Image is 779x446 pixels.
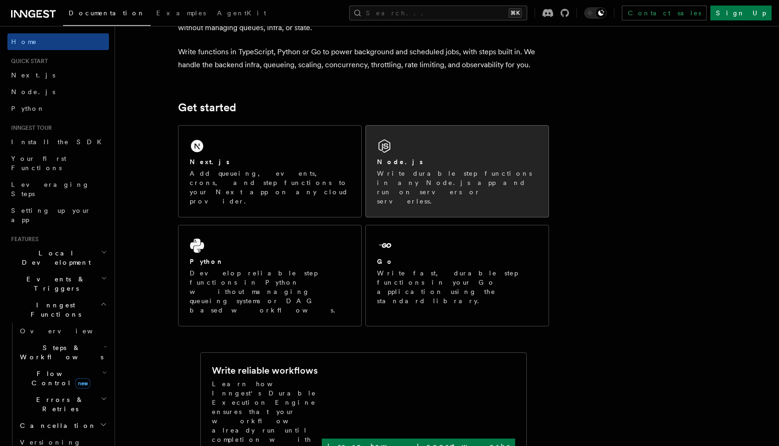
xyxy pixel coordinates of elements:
[509,8,522,18] kbd: ⌘K
[178,125,362,217] a: Next.jsAdd queueing, events, crons, and step functions to your Next app on any cloud provider.
[20,439,81,446] span: Versioning
[7,150,109,176] a: Your first Functions
[11,71,55,79] span: Next.js
[377,257,394,266] h2: Go
[11,181,89,198] span: Leveraging Steps
[7,100,109,117] a: Python
[7,202,109,228] a: Setting up your app
[11,155,66,172] span: Your first Functions
[7,33,109,50] a: Home
[190,268,350,315] p: Develop reliable step functions in Python without managing queueing systems or DAG based workflows.
[63,3,151,26] a: Documentation
[7,57,48,65] span: Quick start
[622,6,707,20] a: Contact sales
[16,339,109,365] button: Steps & Workflows
[7,176,109,202] a: Leveraging Steps
[710,6,772,20] a: Sign Up
[7,245,109,271] button: Local Development
[16,395,101,414] span: Errors & Retries
[190,157,230,166] h2: Next.js
[365,125,549,217] a: Node.jsWrite durable step functions in any Node.js app and run on servers or serverless.
[7,236,38,243] span: Features
[156,9,206,17] span: Examples
[7,300,100,319] span: Inngest Functions
[7,67,109,83] a: Next.js
[16,323,109,339] a: Overview
[16,369,102,388] span: Flow Control
[7,248,101,267] span: Local Development
[190,169,350,206] p: Add queueing, events, crons, and step functions to your Next app on any cloud provider.
[16,417,109,434] button: Cancellation
[20,327,115,335] span: Overview
[16,343,103,362] span: Steps & Workflows
[212,364,318,377] h2: Write reliable workflows
[349,6,527,20] button: Search...⌘K
[584,7,607,19] button: Toggle dark mode
[7,274,101,293] span: Events & Triggers
[190,257,224,266] h2: Python
[7,83,109,100] a: Node.js
[16,421,96,430] span: Cancellation
[7,297,109,323] button: Inngest Functions
[365,225,549,326] a: GoWrite fast, durable step functions in your Go application using the standard library.
[377,268,537,306] p: Write fast, durable step functions in your Go application using the standard library.
[7,134,109,150] a: Install the SDK
[151,3,211,25] a: Examples
[11,105,45,112] span: Python
[7,271,109,297] button: Events & Triggers
[7,124,52,132] span: Inngest tour
[377,157,423,166] h2: Node.js
[178,101,236,114] a: Get started
[178,225,362,326] a: PythonDevelop reliable step functions in Python without managing queueing systems or DAG based wo...
[75,378,90,389] span: new
[16,391,109,417] button: Errors & Retries
[11,88,55,96] span: Node.js
[69,9,145,17] span: Documentation
[217,9,266,17] span: AgentKit
[377,169,537,206] p: Write durable step functions in any Node.js app and run on servers or serverless.
[211,3,272,25] a: AgentKit
[11,37,37,46] span: Home
[178,45,549,71] p: Write functions in TypeScript, Python or Go to power background and scheduled jobs, with steps bu...
[11,207,91,223] span: Setting up your app
[16,365,109,391] button: Flow Controlnew
[11,138,107,146] span: Install the SDK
